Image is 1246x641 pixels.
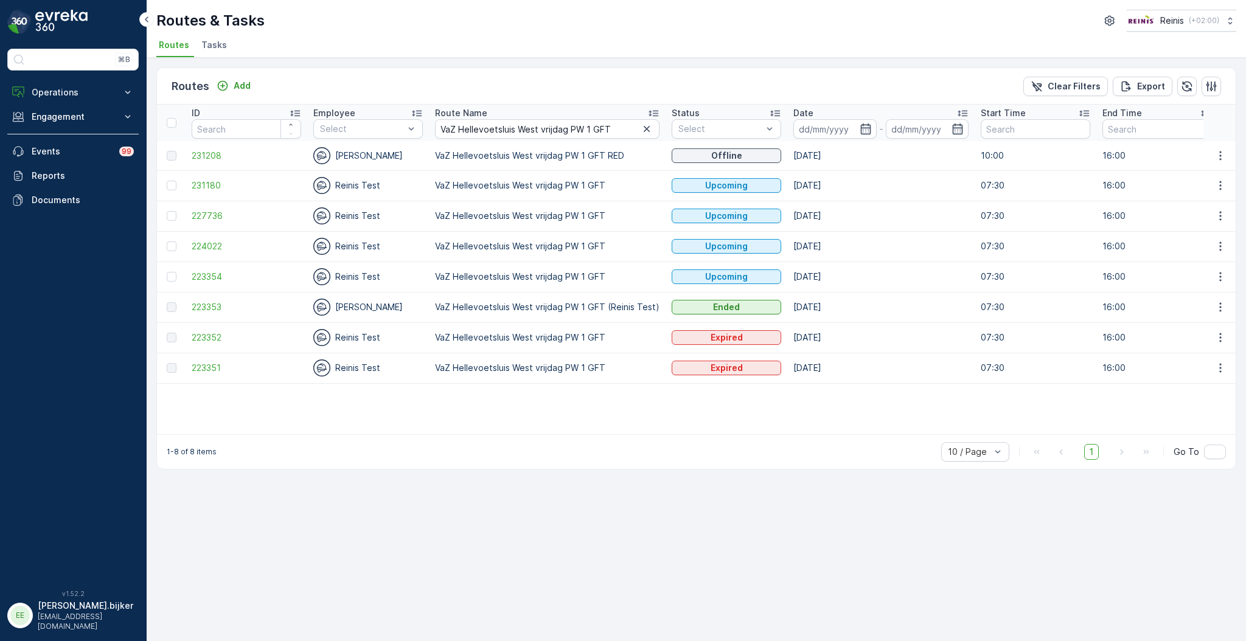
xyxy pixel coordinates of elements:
[192,107,200,119] p: ID
[7,600,139,631] button: EE[PERSON_NAME].bijker[EMAIL_ADDRESS][DOMAIN_NAME]
[435,240,660,252] p: VaZ Hellevoetsluis West vrijdag PW 1 GFT
[38,600,133,612] p: [PERSON_NAME].bijker
[981,179,1090,192] p: 07:30
[1102,210,1212,222] p: 16:00
[981,119,1090,139] input: Search
[1102,119,1212,139] input: Search
[672,330,781,345] button: Expired
[1102,150,1212,162] p: 16:00
[1084,444,1099,460] span: 1
[7,80,139,105] button: Operations
[167,181,176,190] div: Toggle Row Selected
[7,105,139,129] button: Engagement
[435,107,487,119] p: Route Name
[32,145,112,158] p: Events
[122,147,131,156] p: 99
[879,122,883,136] p: -
[672,361,781,375] button: Expired
[981,240,1090,252] p: 07:30
[435,179,660,192] p: VaZ Hellevoetsluis West vrijdag PW 1 GFT
[1023,77,1108,96] button: Clear Filters
[167,302,176,312] div: Toggle Row Selected
[192,240,301,252] span: 224022
[167,447,217,457] p: 1-8 of 8 items
[167,272,176,282] div: Toggle Row Selected
[705,240,748,252] p: Upcoming
[787,201,975,231] td: [DATE]
[672,148,781,163] button: Offline
[705,179,748,192] p: Upcoming
[234,80,251,92] p: Add
[787,231,975,262] td: [DATE]
[787,170,975,201] td: [DATE]
[313,238,423,255] div: Reinis Test
[1102,107,1142,119] p: End Time
[1113,77,1172,96] button: Export
[1127,14,1155,27] img: Reinis-Logo-Vrijstaand_Tekengebied-1-copy2_aBO4n7j.png
[192,331,301,344] a: 223352
[705,210,748,222] p: Upcoming
[711,150,742,162] p: Offline
[192,271,301,283] span: 223354
[678,123,762,135] p: Select
[7,10,32,34] img: logo
[159,39,189,51] span: Routes
[313,299,423,316] div: [PERSON_NAME]
[713,301,740,313] p: Ended
[672,300,781,314] button: Ended
[1102,271,1212,283] p: 16:00
[793,107,813,119] p: Date
[787,292,975,322] td: [DATE]
[167,241,176,251] div: Toggle Row Selected
[313,329,423,346] div: Reinis Test
[313,177,423,194] div: Reinis Test
[192,150,301,162] a: 231208
[7,164,139,188] a: Reports
[313,147,330,164] img: svg%3e
[886,119,969,139] input: dd/mm/yyyy
[435,331,660,344] p: VaZ Hellevoetsluis West vrijdag PW 1 GFT
[1048,80,1101,92] p: Clear Filters
[167,333,176,342] div: Toggle Row Selected
[192,179,301,192] a: 231180
[32,170,134,182] p: Reports
[192,301,301,313] a: 223353
[167,363,176,373] div: Toggle Row Selected
[313,238,330,255] img: svg%3e
[201,39,227,51] span: Tasks
[711,331,743,344] p: Expired
[192,210,301,222] a: 227736
[435,210,660,222] p: VaZ Hellevoetsluis West vrijdag PW 1 GFT
[1160,15,1184,27] p: Reinis
[787,322,975,353] td: [DATE]
[313,107,355,119] p: Employee
[981,150,1090,162] p: 10:00
[313,329,330,346] img: svg%3e
[435,150,660,162] p: VaZ Hellevoetsluis West vrijdag PW 1 GFT RED
[981,210,1090,222] p: 07:30
[10,606,30,625] div: EE
[981,331,1090,344] p: 07:30
[1189,16,1219,26] p: ( +02:00 )
[313,359,330,376] img: svg%3e
[1137,80,1165,92] p: Export
[981,362,1090,374] p: 07:30
[435,362,660,374] p: VaZ Hellevoetsluis West vrijdag PW 1 GFT
[787,353,975,383] td: [DATE]
[313,207,423,224] div: Reinis Test
[672,269,781,284] button: Upcoming
[435,301,660,313] p: VaZ Hellevoetsluis West vrijdag PW 1 GFT (Reinis Test)
[1102,331,1212,344] p: 16:00
[7,188,139,212] a: Documents
[313,177,330,194] img: svg%3e
[672,209,781,223] button: Upcoming
[156,11,265,30] p: Routes & Tasks
[672,107,700,119] p: Status
[711,362,743,374] p: Expired
[32,86,114,99] p: Operations
[313,268,330,285] img: svg%3e
[192,362,301,374] span: 223351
